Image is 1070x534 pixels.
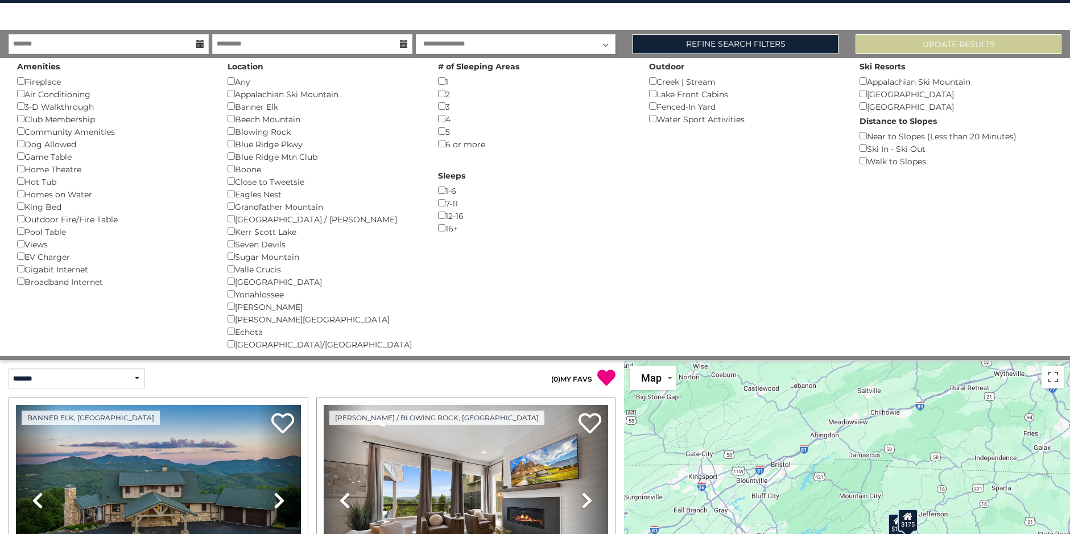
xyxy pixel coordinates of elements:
div: Hot Tub [17,175,210,188]
div: 5 [438,125,631,138]
div: Grandfather Mountain [228,200,421,213]
span: 0 [553,375,558,383]
div: Valle Crucis [228,263,421,275]
div: 3 [438,100,631,113]
div: Eagles Nest [228,188,421,200]
div: EV Charger [17,250,210,263]
div: Pool Table [17,225,210,238]
div: Blue Ridge Mtn Club [228,150,421,163]
div: 1-6 [438,184,631,197]
div: Lake Front Cabins [649,88,842,100]
div: Echota [228,325,421,338]
a: Banner Elk, [GEOGRAPHIC_DATA] [22,411,160,425]
div: Yonahlossee [228,288,421,300]
button: Update Results [856,34,1061,54]
div: Seven Devils [228,238,421,250]
div: Game Table [17,150,210,163]
div: [GEOGRAPHIC_DATA] / [PERSON_NAME] [228,213,421,225]
div: Blue Ridge Pkwy [228,138,421,150]
div: Any [228,75,421,88]
div: 16+ [438,222,631,234]
a: (0)MY FAVS [551,375,592,383]
div: Air Conditioning [17,88,210,100]
div: Kerr Scott Lake [228,225,421,238]
button: Change map style [630,366,676,390]
div: 12-16 [438,209,631,222]
div: Ski In - Ski Out [860,142,1053,155]
div: [GEOGRAPHIC_DATA]/[GEOGRAPHIC_DATA] [228,338,421,350]
div: $175 [898,508,918,531]
div: 1 [438,75,631,88]
div: 3-D Walkthrough [17,100,210,113]
div: Close to Tweetsie [228,175,421,188]
a: [PERSON_NAME] / Blowing Rock, [GEOGRAPHIC_DATA] [329,411,544,425]
a: Add to favorites [579,412,601,436]
div: Outdoor Fire/Fire Table [17,213,210,225]
div: Banner Elk [228,100,421,113]
div: Fenced-In Yard [649,100,842,113]
div: Views [17,238,210,250]
div: Fireplace [17,75,210,88]
label: # of Sleeping Areas [438,61,519,72]
button: Toggle fullscreen view [1042,366,1064,388]
div: Community Amenities [17,125,210,138]
label: Distance to Slopes [860,115,937,127]
div: Beech Mountain [228,113,421,125]
div: Creek | Stream [649,75,842,88]
div: 2 [438,88,631,100]
div: Gigabit Internet [17,263,210,275]
div: 7-11 [438,197,631,209]
div: [GEOGRAPHIC_DATA] [228,275,421,288]
div: Broadband Internet [17,275,210,288]
label: Ski Resorts [860,61,905,72]
div: Appalachian Ski Mountain [228,88,421,100]
div: Appalachian Ski Mountain [860,75,1053,88]
label: Outdoor [649,61,684,72]
div: 4 [438,113,631,125]
span: Map [641,372,662,384]
div: King Bed [17,200,210,213]
div: Boone [228,163,421,175]
div: [PERSON_NAME][GEOGRAPHIC_DATA] [228,313,421,325]
div: Sugar Mountain [228,250,421,263]
label: Amenities [17,61,60,72]
div: [PERSON_NAME] [228,300,421,313]
label: Sleeps [438,170,465,181]
a: Refine Search Filters [633,34,838,54]
div: Blowing Rock [228,125,421,138]
div: 6 or more [438,138,631,150]
div: Homes on Water [17,188,210,200]
div: [GEOGRAPHIC_DATA] [860,88,1053,100]
a: Add to favorites [271,412,294,436]
div: Walk to Slopes [860,155,1053,167]
div: Dog Allowed [17,138,210,150]
div: [GEOGRAPHIC_DATA] [860,100,1053,113]
div: Near to Slopes (Less than 20 Minutes) [860,130,1053,142]
span: ( ) [551,375,560,383]
div: Water Sport Activities [649,113,842,125]
label: Location [228,61,263,72]
div: Club Membership [17,113,210,125]
div: Home Theatre [17,163,210,175]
